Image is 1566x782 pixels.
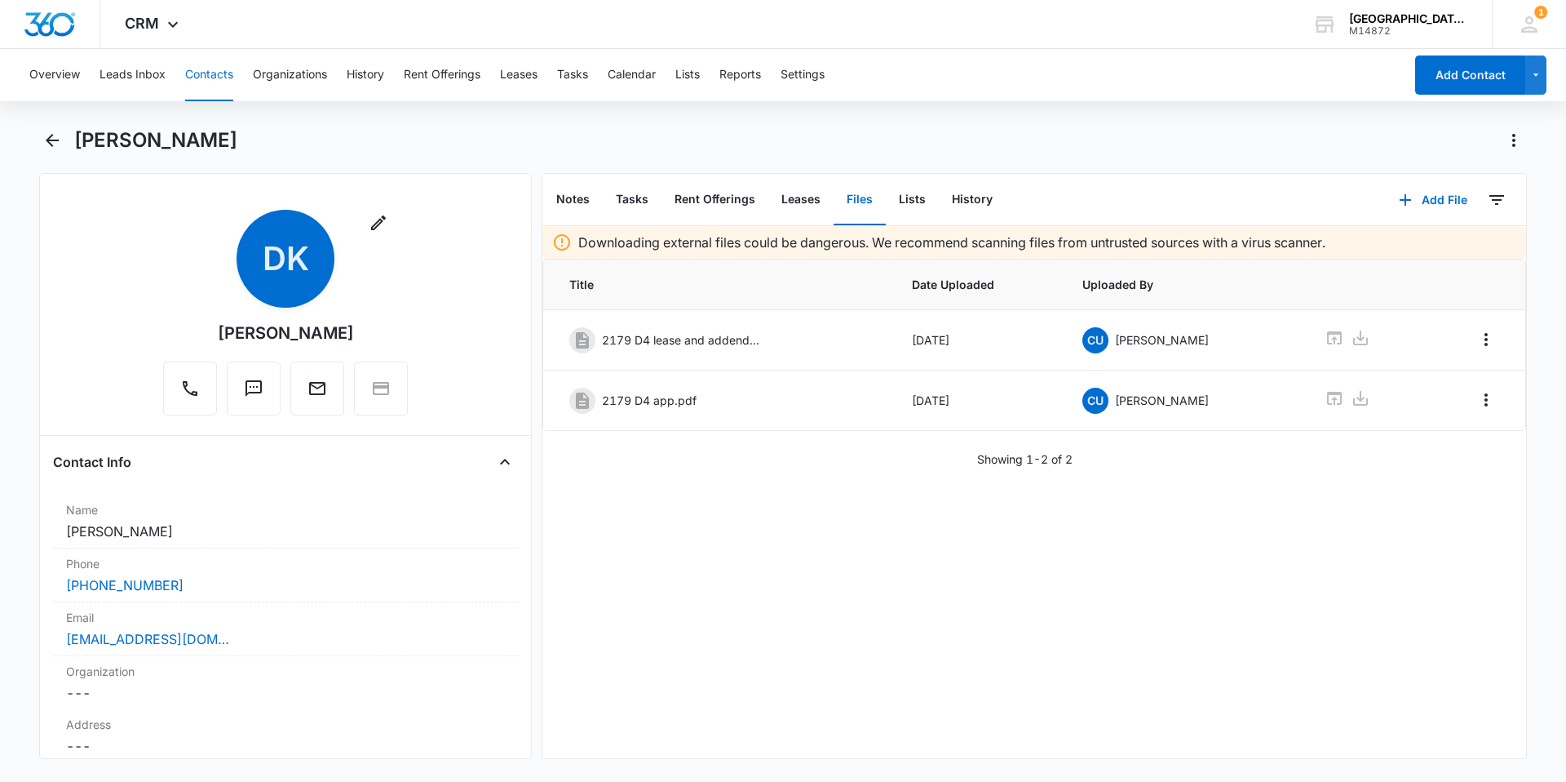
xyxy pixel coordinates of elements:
h4: Contact Info [53,452,131,472]
button: Lists [886,175,939,225]
label: Phone [66,555,505,572]
button: Back [39,127,64,153]
div: Email[EMAIL_ADDRESS][DOMAIN_NAME] [53,602,518,656]
button: History [939,175,1006,225]
button: Settings [781,49,825,101]
div: Name[PERSON_NAME] [53,495,518,549]
button: Overview [29,49,80,101]
button: Notes [543,175,603,225]
div: Address--- [53,709,518,763]
button: Call [163,362,217,415]
span: 1 [1534,6,1547,19]
p: [PERSON_NAME] [1115,331,1209,349]
button: Filters [1484,187,1510,213]
button: History [347,49,384,101]
p: 2179 D4 app.pdf [602,392,697,409]
div: Organization--- [53,656,518,709]
button: Add Contact [1415,56,1525,95]
span: Title [569,276,873,293]
button: Email [290,362,344,415]
label: Organization [66,663,505,680]
p: Downloading external files could be dangerous. We recommend scanning files from untrusted sources... [578,233,1325,252]
span: CU [1082,388,1108,414]
span: CRM [125,15,159,32]
a: [PHONE_NUMBER] [66,575,184,595]
button: Reports [719,49,761,101]
td: [DATE] [892,371,1064,431]
a: Email [290,387,344,401]
button: Overflow Menu [1473,387,1499,413]
button: Actions [1501,127,1527,153]
button: Rent Offerings [404,49,480,101]
span: Uploaded By [1082,276,1285,293]
button: Tasks [557,49,588,101]
dd: --- [66,736,505,756]
p: [PERSON_NAME] [1115,392,1209,409]
dd: [PERSON_NAME] [66,522,505,541]
div: account id [1349,25,1468,37]
label: Email [66,609,505,626]
button: Contacts [185,49,233,101]
span: CU [1082,327,1108,353]
button: Lists [675,49,700,101]
button: Tasks [603,175,661,225]
button: Files [834,175,886,225]
div: [PERSON_NAME] [218,321,354,345]
div: Phone[PHONE_NUMBER] [53,549,518,602]
h1: [PERSON_NAME] [74,128,237,153]
p: 2179 D4 lease and addendums.pdf [602,331,765,349]
button: Add File [1382,180,1484,220]
a: Text [227,387,281,401]
button: Overflow Menu [1473,327,1499,353]
div: account name [1349,12,1468,25]
dd: --- [66,683,505,703]
button: Close [492,449,518,475]
button: Leases [500,49,537,101]
td: [DATE] [892,310,1064,371]
button: Leads Inbox [100,49,166,101]
button: Rent Offerings [661,175,768,225]
button: Text [227,362,281,415]
a: [EMAIL_ADDRESS][DOMAIN_NAME] [66,629,229,649]
label: Address [66,716,505,733]
span: Date Uploaded [912,276,1044,293]
button: Leases [768,175,834,225]
button: Calendar [608,49,656,101]
p: Showing 1-2 of 2 [977,451,1073,468]
label: Name [66,501,505,518]
a: Call [163,387,217,401]
button: Organizations [253,49,327,101]
div: notifications count [1534,6,1547,19]
span: DK [237,210,334,308]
